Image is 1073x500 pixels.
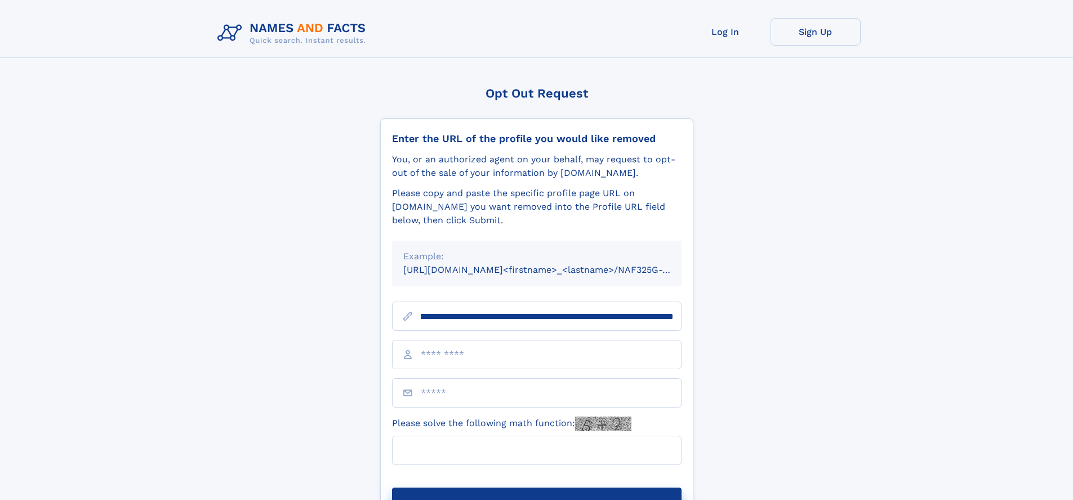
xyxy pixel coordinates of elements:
[213,18,375,48] img: Logo Names and Facts
[392,187,682,227] div: Please copy and paste the specific profile page URL on [DOMAIN_NAME] you want removed into the Pr...
[771,18,861,46] a: Sign Up
[392,132,682,145] div: Enter the URL of the profile you would like removed
[380,86,693,100] div: Opt Out Request
[403,264,703,275] small: [URL][DOMAIN_NAME]<firstname>_<lastname>/NAF325G-xxxxxxxx
[392,417,631,431] label: Please solve the following math function:
[680,18,771,46] a: Log In
[392,153,682,180] div: You, or an authorized agent on your behalf, may request to opt-out of the sale of your informatio...
[403,250,670,263] div: Example:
